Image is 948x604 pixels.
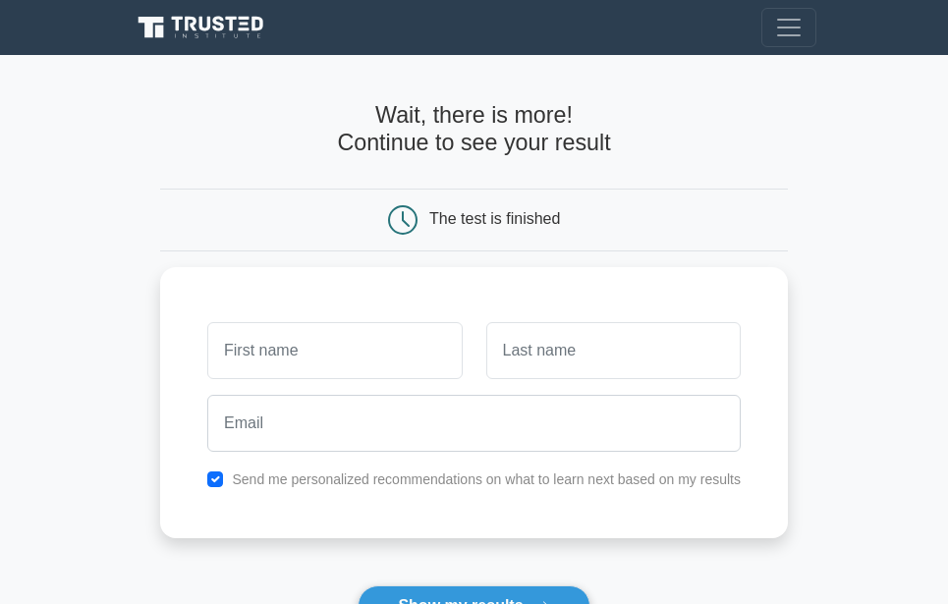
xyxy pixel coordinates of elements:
input: Email [207,395,741,452]
button: Toggle navigation [761,8,816,47]
input: First name [207,322,462,379]
input: Last name [486,322,741,379]
h4: Wait, there is more! Continue to see your result [160,102,788,157]
div: The test is finished [429,210,560,227]
label: Send me personalized recommendations on what to learn next based on my results [232,471,741,487]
